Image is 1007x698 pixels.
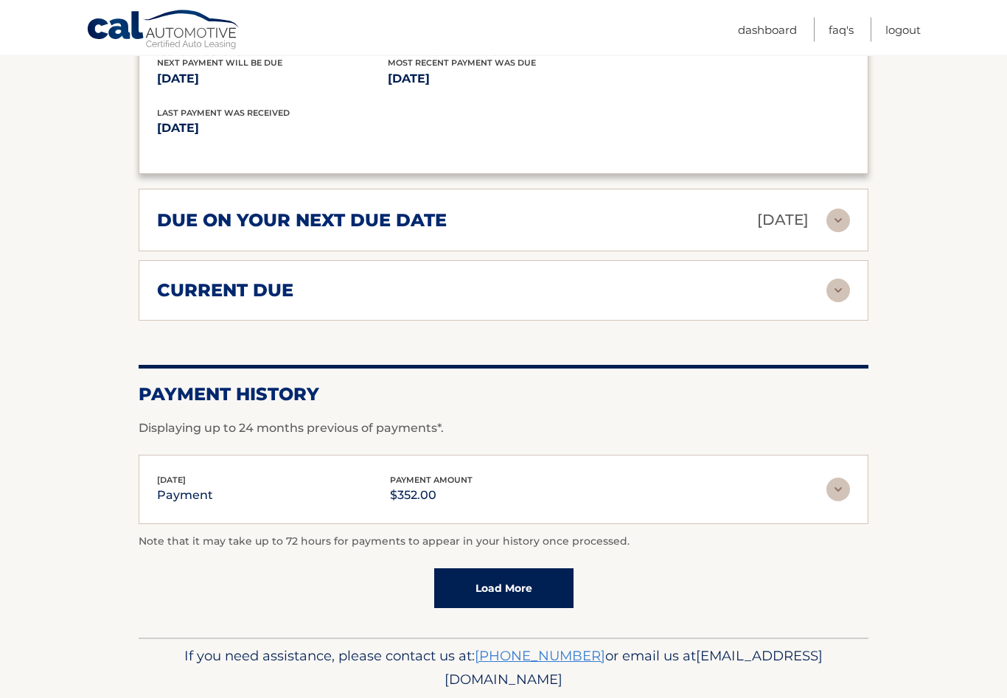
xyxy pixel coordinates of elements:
[738,18,797,42] a: Dashboard
[390,475,473,486] span: payment amount
[388,69,619,90] p: [DATE]
[139,384,868,406] h2: Payment History
[157,486,213,506] p: payment
[157,210,447,232] h2: due on your next due date
[157,280,293,302] h2: current due
[390,486,473,506] p: $352.00
[885,18,921,42] a: Logout
[475,648,605,665] a: [PHONE_NUMBER]
[148,645,859,692] p: If you need assistance, please contact us at: or email us at
[157,58,282,69] span: Next Payment will be due
[157,475,186,486] span: [DATE]
[86,10,241,52] a: Cal Automotive
[445,648,823,688] span: [EMAIL_ADDRESS][DOMAIN_NAME]
[434,569,574,609] a: Load More
[826,478,850,502] img: accordion-rest.svg
[157,119,503,139] p: [DATE]
[388,58,536,69] span: Most Recent Payment Was Due
[829,18,854,42] a: FAQ's
[139,534,868,551] p: Note that it may take up to 72 hours for payments to appear in your history once processed.
[826,279,850,303] img: accordion-rest.svg
[139,420,868,438] p: Displaying up to 24 months previous of payments*.
[157,108,290,119] span: Last Payment was received
[826,209,850,233] img: accordion-rest.svg
[757,208,809,234] p: [DATE]
[157,69,388,90] p: [DATE]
